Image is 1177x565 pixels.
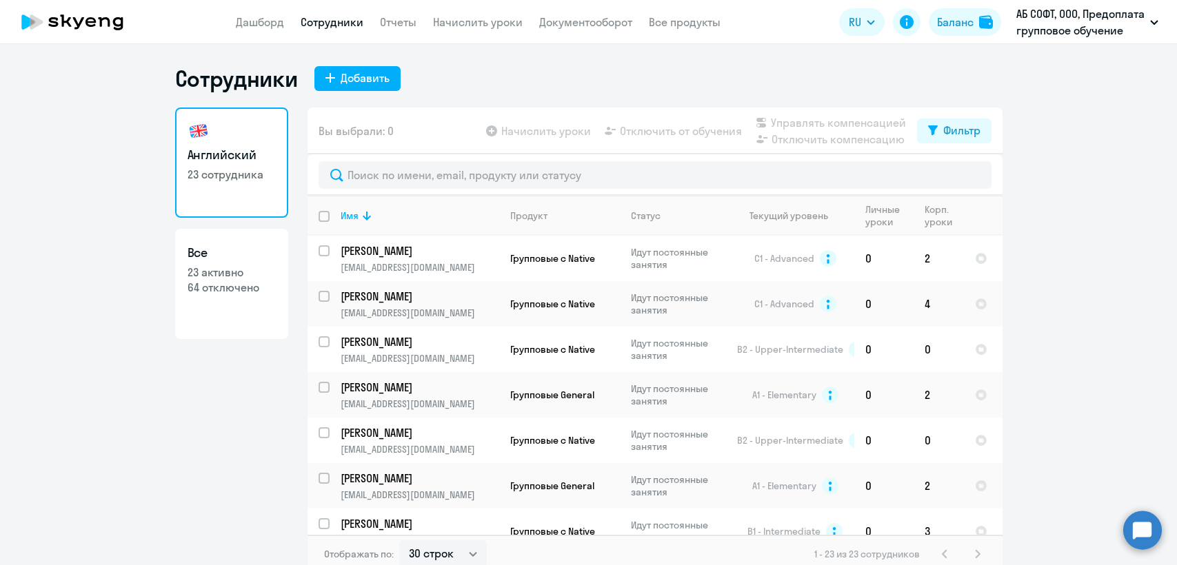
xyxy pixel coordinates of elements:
p: [PERSON_NAME] [341,425,496,440]
span: 1 - 23 из 23 сотрудников [814,548,920,560]
img: balance [979,15,993,29]
p: Идут постоянные занятия [631,337,725,362]
button: Фильтр [917,119,992,143]
span: A1 - Elementary [752,480,816,492]
span: Групповые с Native [510,434,595,446]
td: 0 [854,508,914,554]
a: [PERSON_NAME] [341,243,499,258]
div: Добавить [341,70,390,86]
span: Групповые General [510,480,594,492]
button: Балансbalance [929,8,1001,36]
a: Отчеты [380,15,416,29]
p: [EMAIL_ADDRESS][DOMAIN_NAME] [341,398,499,410]
td: 0 [854,281,914,327]
a: Все23 активно64 отключено [175,229,288,339]
span: C1 - Advanced [754,252,814,265]
div: Имя [341,209,499,222]
img: english [188,120,210,142]
div: Текущий уровень [750,209,828,222]
td: 4 [914,281,964,327]
div: Имя [341,209,359,222]
p: 23 сотрудника [188,167,276,182]
p: [EMAIL_ADDRESS][DOMAIN_NAME] [341,534,499,546]
a: Сотрудники [301,15,363,29]
p: [PERSON_NAME] [341,289,496,304]
p: 23 активно [188,265,276,280]
td: 2 [914,236,964,281]
a: Английский23 сотрудника [175,107,288,218]
span: C1 - Advanced [754,298,814,310]
div: Баланс [937,14,974,30]
p: Идут постоянные занятия [631,428,725,453]
div: Продукт [510,209,547,222]
td: 0 [914,327,964,372]
a: [PERSON_NAME] [341,425,499,440]
div: Корп. уроки [925,203,963,228]
span: A1 - Elementary [752,389,816,401]
a: [PERSON_NAME] [341,380,499,395]
span: Групповые с Native [510,252,595,265]
p: Идут постоянные занятия [631,246,725,271]
p: [PERSON_NAME] [341,471,496,486]
p: [EMAIL_ADDRESS][DOMAIN_NAME] [341,261,499,274]
p: [PERSON_NAME] [341,380,496,395]
td: 0 [854,463,914,508]
span: Групповые с Native [510,343,595,356]
td: 0 [854,236,914,281]
span: B1 - Intermediate [747,525,821,537]
a: [PERSON_NAME] [341,471,499,486]
p: Идут постоянные занятия [631,382,725,407]
p: [PERSON_NAME] [341,516,496,531]
p: [EMAIL_ADDRESS][DOMAIN_NAME] [341,489,499,501]
button: Добавить [314,66,401,91]
td: 2 [914,372,964,418]
span: Отображать по: [324,548,394,560]
td: 3 [914,508,964,554]
span: Групповые General [510,389,594,401]
span: B2 - Upper-Intermediate [737,434,843,446]
p: [PERSON_NAME] [341,243,496,258]
span: Вы выбрали: 0 [319,123,394,139]
p: [EMAIL_ADDRESS][DOMAIN_NAME] [341,307,499,319]
p: АБ СОФТ, ООО, Предоплата групповое обучение [1016,6,1145,39]
span: Групповые с Native [510,525,595,537]
p: 64 отключено [188,280,276,295]
input: Поиск по имени, email, продукту или статусу [319,161,992,189]
td: 0 [854,418,914,463]
h3: Все [188,244,276,262]
p: [PERSON_NAME] [341,334,496,349]
a: Все продукты [649,15,721,29]
td: 0 [854,372,914,418]
div: Статус [631,209,661,222]
a: Начислить уроки [433,15,523,29]
a: Дашборд [236,15,284,29]
p: [EMAIL_ADDRESS][DOMAIN_NAME] [341,352,499,364]
a: [PERSON_NAME] [341,516,499,531]
p: Идут постоянные занятия [631,291,725,316]
div: Фильтр [943,122,980,138]
span: RU [849,14,861,30]
button: АБ СОФТ, ООО, Предоплата групповое обучение [1009,6,1165,39]
h3: Английский [188,146,276,164]
a: [PERSON_NAME] [341,334,499,349]
div: Текущий уровень [737,209,854,222]
a: Документооборот [539,15,632,29]
button: RU [839,8,885,36]
p: Идут постоянные занятия [631,519,725,544]
h1: Сотрудники [175,65,298,92]
td: 2 [914,463,964,508]
span: B2 - Upper-Intermediate [737,343,843,356]
p: Идут постоянные занятия [631,473,725,498]
td: 0 [914,418,964,463]
p: [EMAIL_ADDRESS][DOMAIN_NAME] [341,443,499,455]
td: 0 [854,327,914,372]
span: Групповые с Native [510,298,595,310]
a: [PERSON_NAME] [341,289,499,304]
div: Личные уроки [865,203,913,228]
